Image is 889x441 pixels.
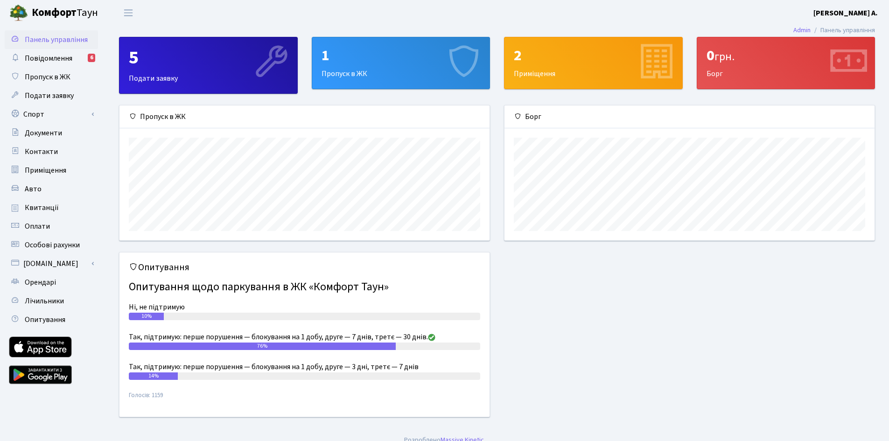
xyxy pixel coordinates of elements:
span: Панель управління [25,35,88,45]
span: Пропуск в ЖК [25,72,70,82]
b: [PERSON_NAME] А. [813,8,878,18]
div: Так, підтримую: перше порушення — блокування на 1 добу, друге — 3 дні, третє — 7 днів [129,361,480,372]
a: 2Приміщення [504,37,683,89]
span: Таун [32,5,98,21]
div: 5 [129,47,288,69]
img: logo.png [9,4,28,22]
a: Авто [5,180,98,198]
span: Приміщення [25,165,66,175]
div: Пропуск в ЖК [119,105,490,128]
div: 76% [129,343,396,350]
div: Подати заявку [119,37,297,93]
span: Контакти [25,147,58,157]
a: 1Пропуск в ЖК [312,37,490,89]
span: Опитування [25,315,65,325]
div: Борг [697,37,875,89]
div: Приміщення [504,37,682,89]
a: Оплати [5,217,98,236]
a: Лічильники [5,292,98,310]
a: Опитування [5,310,98,329]
div: 14% [129,372,178,380]
li: Панель управління [811,25,875,35]
a: Пропуск в ЖК [5,68,98,86]
div: Так, підтримую: перше порушення — блокування на 1 добу, друге — 7 днів, третє — 30 днів. [129,331,480,343]
b: Комфорт [32,5,77,20]
span: Авто [25,184,42,194]
a: Документи [5,124,98,142]
span: Документи [25,128,62,138]
span: Оплати [25,221,50,231]
nav: breadcrumb [779,21,889,40]
a: Панель управління [5,30,98,49]
a: [PERSON_NAME] А. [813,7,878,19]
a: Особові рахунки [5,236,98,254]
h5: Опитування [129,262,480,273]
a: Орендарі [5,273,98,292]
a: Контакти [5,142,98,161]
div: Ні, не підтримую [129,301,480,313]
a: Подати заявку [5,86,98,105]
div: Пропуск в ЖК [312,37,490,89]
a: Приміщення [5,161,98,180]
div: 0 [707,47,866,64]
span: грн. [714,49,735,65]
a: Admin [793,25,811,35]
small: Голосів: 1159 [129,391,480,407]
h4: Опитування щодо паркування в ЖК «Комфорт Таун» [129,277,480,298]
span: Лічильники [25,296,64,306]
div: 1 [322,47,481,64]
div: 6 [88,54,95,62]
span: Орендарі [25,277,56,287]
span: Квитанції [25,203,59,213]
a: Повідомлення6 [5,49,98,68]
a: 5Подати заявку [119,37,298,94]
a: [DOMAIN_NAME] [5,254,98,273]
div: Борг [504,105,875,128]
span: Особові рахунки [25,240,80,250]
a: Квитанції [5,198,98,217]
button: Переключити навігацію [117,5,140,21]
a: Спорт [5,105,98,124]
div: 10% [129,313,164,320]
span: Повідомлення [25,53,72,63]
span: Подати заявку [25,91,74,101]
div: 2 [514,47,673,64]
